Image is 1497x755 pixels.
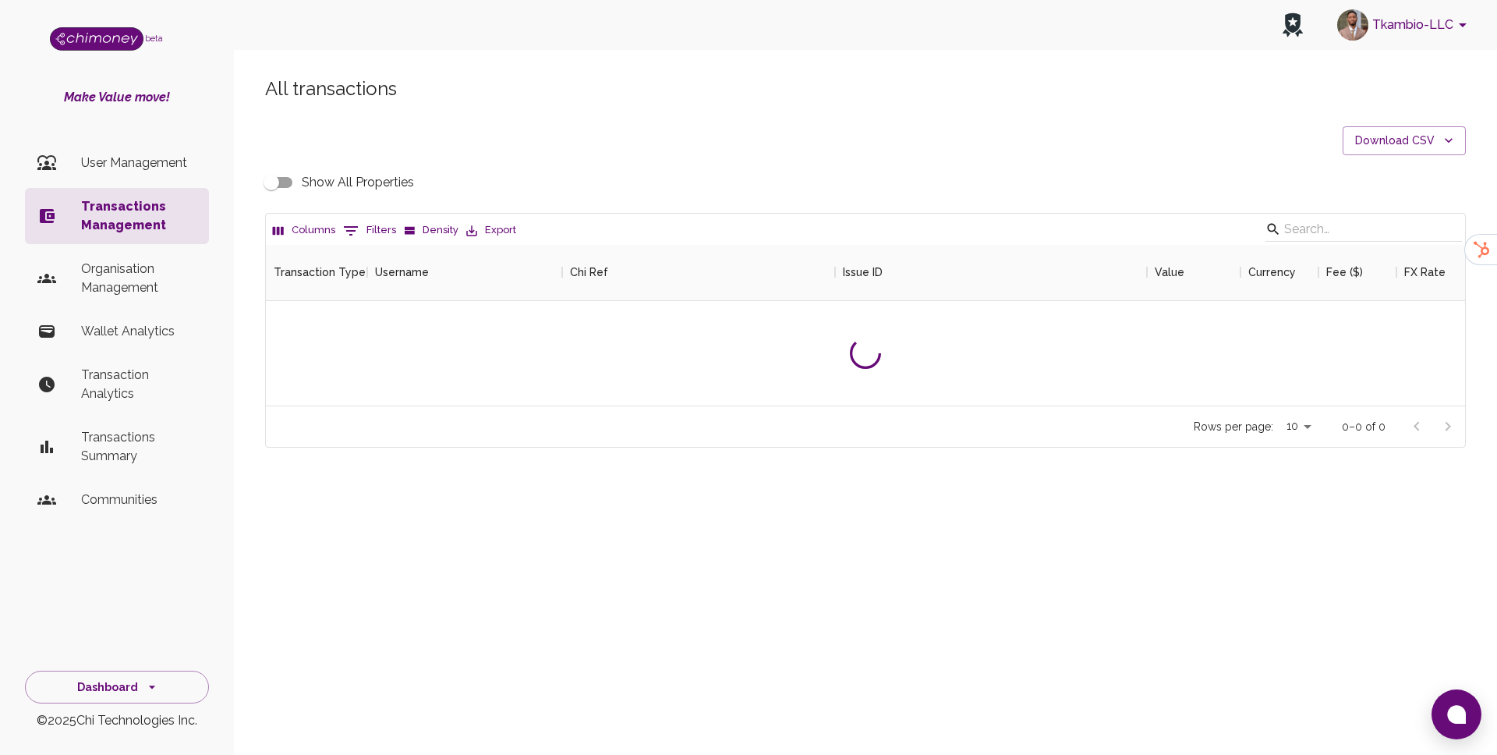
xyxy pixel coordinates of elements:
h5: All transactions [265,76,1466,101]
div: FX Rate [1404,244,1446,300]
p: 0–0 of 0 [1342,419,1386,434]
p: Communities [81,491,196,509]
button: Download CSV [1343,126,1466,155]
p: Transactions Summary [81,428,196,466]
button: account of current user [1331,5,1478,45]
p: Transactions Management [81,197,196,235]
div: Chi Ref [570,244,608,300]
span: beta [145,34,163,43]
button: Dashboard [25,671,209,704]
div: Chi Ref [562,244,835,300]
div: Fee ($) [1326,244,1363,300]
div: Issue ID [835,244,1147,300]
div: Currency [1240,244,1318,300]
input: Search… [1284,217,1439,242]
button: Show filters [339,218,400,243]
img: Logo [50,27,143,51]
div: Search [1265,217,1462,245]
div: Value [1155,244,1184,300]
span: Show All Properties [302,173,414,192]
button: Open chat window [1432,689,1481,739]
div: Transaction Type [274,244,366,300]
div: Issue ID [843,244,883,300]
p: Transaction Analytics [81,366,196,403]
p: Organisation Management [81,260,196,297]
button: Density [400,218,462,243]
div: 10 [1279,415,1317,438]
button: Select columns [269,218,339,243]
div: Value [1147,244,1240,300]
div: FX Rate [1396,244,1474,300]
div: Fee ($) [1318,244,1396,300]
p: User Management [81,154,196,172]
button: Export [462,218,520,243]
div: Currency [1248,244,1296,300]
div: Transaction Type [266,244,367,300]
img: avatar [1337,9,1368,41]
p: Rows per page: [1194,419,1273,434]
div: Username [375,244,429,300]
p: Wallet Analytics [81,322,196,341]
div: Username [367,244,562,300]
